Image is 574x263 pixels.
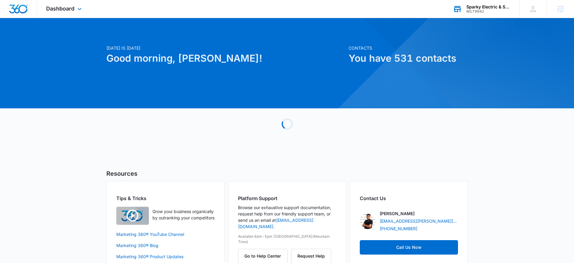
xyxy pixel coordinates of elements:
a: Marketing 360® Product Updates [116,253,215,260]
span: Dashboard [46,5,74,12]
p: [PERSON_NAME] [380,210,415,217]
h2: Tips & Tricks [116,195,215,202]
h1: You have 531 contacts [349,51,468,66]
h5: Resources [106,169,468,178]
p: Grow your business organically by outranking your competitors [152,208,215,221]
a: Marketing 360® YouTube Channel [116,231,215,237]
a: [EMAIL_ADDRESS][PERSON_NAME][DOMAIN_NAME] [380,218,458,224]
div: account id [466,9,510,14]
p: Available 8am-5pm ([GEOGRAPHIC_DATA]/Mountain Time) [238,234,336,245]
h1: Good morning, [PERSON_NAME]! [106,51,345,66]
a: Call Us Now [360,240,458,255]
a: Request Help [291,253,331,258]
p: Browse our exhaustive support documentation, request help from our friendly support team, or send... [238,204,336,230]
a: Marketing 360® Blog [116,242,215,249]
img: Angelis Torres [360,213,375,229]
a: [PHONE_NUMBER] [380,225,417,232]
h2: Platform Support [238,195,336,202]
p: [DATE] is [DATE] [106,45,345,51]
p: Contacts [349,45,468,51]
div: account name [466,5,510,9]
h2: Contact Us [360,195,458,202]
a: Go to Help Center [238,253,291,258]
img: Quick Overview Video [116,207,149,225]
